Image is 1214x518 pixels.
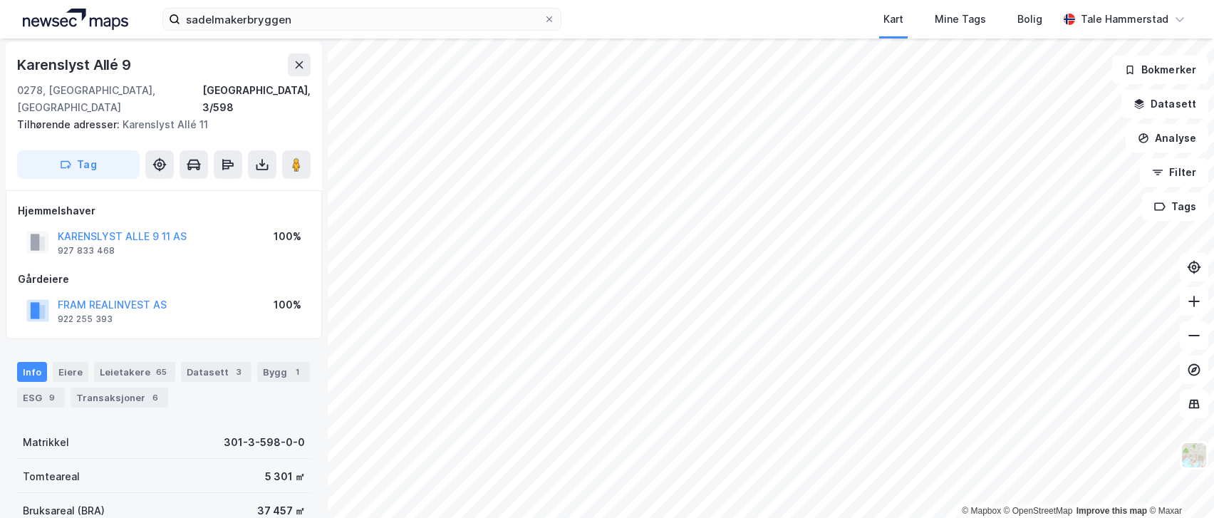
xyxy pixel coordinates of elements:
[53,362,88,382] div: Eiere
[290,365,304,379] div: 1
[180,9,544,30] input: Søk på adresse, matrikkel, gårdeiere, leietakere eller personer
[58,314,113,325] div: 922 255 393
[1081,11,1168,28] div: Tale Hammerstad
[224,434,305,451] div: 301-3-598-0-0
[1143,450,1214,518] iframe: Chat Widget
[883,11,903,28] div: Kart
[23,468,80,485] div: Tomteareal
[232,365,246,379] div: 3
[18,202,310,219] div: Hjemmelshaver
[17,53,134,76] div: Karenslyst Allé 9
[181,362,251,382] div: Datasett
[17,118,123,130] span: Tilhørende adresser:
[274,228,301,245] div: 100%
[1076,506,1147,516] a: Improve this map
[274,296,301,314] div: 100%
[1140,158,1208,187] button: Filter
[23,434,69,451] div: Matrikkel
[153,365,170,379] div: 65
[45,390,59,405] div: 9
[94,362,175,382] div: Leietakere
[257,362,310,382] div: Bygg
[935,11,986,28] div: Mine Tags
[1017,11,1042,28] div: Bolig
[1143,450,1214,518] div: Kontrollprogram for chat
[17,388,65,408] div: ESG
[1142,192,1208,221] button: Tags
[265,468,305,485] div: 5 301 ㎡
[17,116,299,133] div: Karenslyst Allé 11
[17,150,140,179] button: Tag
[1112,56,1208,84] button: Bokmerker
[962,506,1001,516] a: Mapbox
[202,82,311,116] div: [GEOGRAPHIC_DATA], 3/598
[58,245,115,257] div: 927 833 468
[1181,442,1208,469] img: Z
[1121,90,1208,118] button: Datasett
[17,362,47,382] div: Info
[1126,124,1208,152] button: Analyse
[1004,506,1073,516] a: OpenStreetMap
[17,82,202,116] div: 0278, [GEOGRAPHIC_DATA], [GEOGRAPHIC_DATA]
[71,388,168,408] div: Transaksjoner
[18,271,310,288] div: Gårdeiere
[148,390,162,405] div: 6
[23,9,128,30] img: logo.a4113a55bc3d86da70a041830d287a7e.svg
